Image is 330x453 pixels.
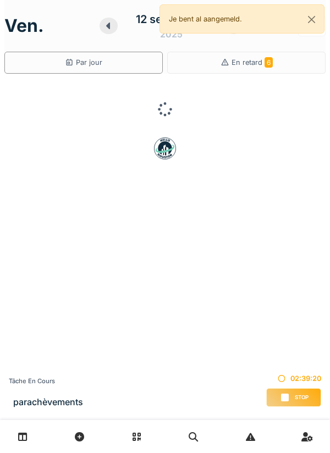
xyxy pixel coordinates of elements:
img: badge-BVDL4wpA.svg [154,137,176,159]
div: Par jour [65,57,102,68]
span: Stop [295,394,309,401]
div: Je bent al aangemeld. [159,4,324,34]
span: En retard [232,58,273,67]
div: 02:39:20 [266,373,321,384]
h3: parachèvements [13,397,83,407]
button: Close [299,5,324,34]
div: 12 septembre [136,11,207,27]
div: 2025 [160,27,183,41]
h1: ven. [4,15,44,36]
div: Tâche en cours [9,377,83,386]
span: 6 [265,57,273,68]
